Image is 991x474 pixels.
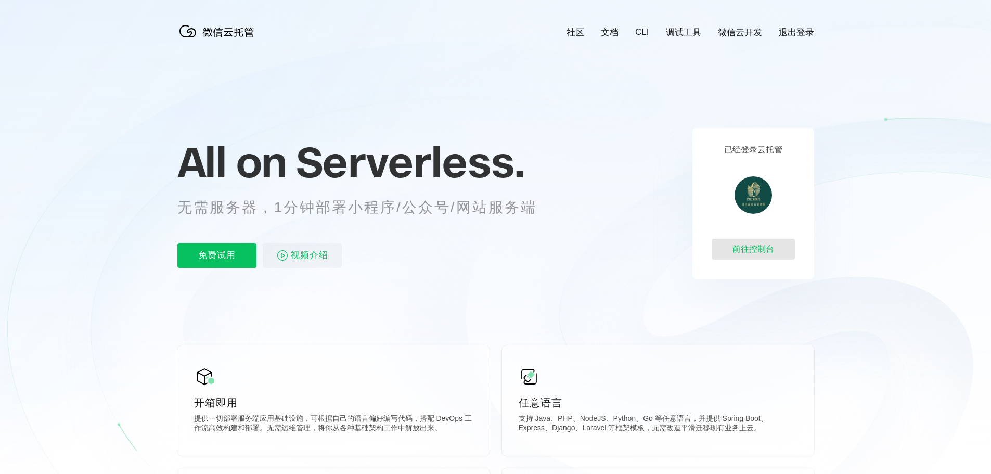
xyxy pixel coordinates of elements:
p: 提供一切部署服务端应用基础设施，可根据自己的语言偏好编写代码，搭配 DevOps 工作流高效构建和部署。无需运维管理，将你从各种基础架构工作中解放出来。 [194,414,473,435]
img: video_play.svg [276,249,289,262]
p: 支持 Java、PHP、NodeJS、Python、Go 等任意语言，并提供 Spring Boot、Express、Django、Laravel 等框架模板，无需改造平滑迁移现有业务上云。 [519,414,797,435]
p: 任意语言 [519,395,797,410]
span: All on [177,136,286,188]
a: 退出登录 [779,27,814,39]
p: 开箱即用 [194,395,473,410]
p: 已经登录云托管 [724,145,782,156]
a: CLI [635,27,649,37]
span: 视频介绍 [291,243,328,268]
a: 文档 [601,27,619,39]
p: 免费试用 [177,243,256,268]
p: 无需服务器，1分钟部署小程序/公众号/网站服务端 [177,197,556,218]
a: 调试工具 [666,27,701,39]
span: Serverless. [296,136,524,188]
a: 微信云托管 [177,34,261,43]
div: 前往控制台 [712,239,795,260]
a: 微信云开发 [718,27,762,39]
a: 社区 [567,27,584,39]
img: 微信云托管 [177,21,261,42]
